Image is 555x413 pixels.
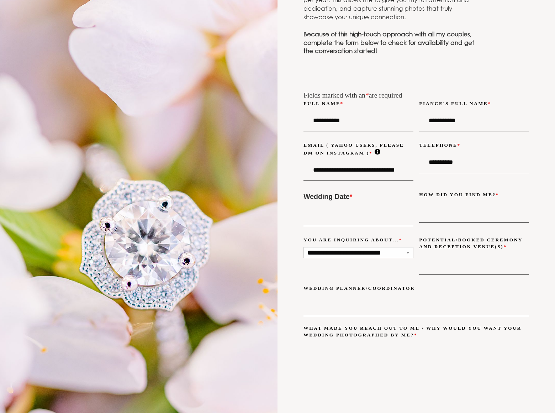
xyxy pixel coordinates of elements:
[303,142,413,157] label: Email ( Yahoo users, please DM on instagram )
[303,325,529,339] label: What made you reach out to me / Why would you want your wedding photographed by me?
[303,100,344,107] label: Full Name
[419,142,461,149] label: Telephone
[419,192,499,198] label: How did you find me?
[419,100,491,107] label: Fiance's Full Name
[303,237,402,244] label: You are inquiring about...
[303,30,474,55] b: Because of this high-touch approach with all my couples, complete the form below to check for ava...
[303,90,529,100] div: Fields marked with an are required
[419,237,529,250] label: Potential/Booked Ceremony and Reception Venue(s)
[303,193,352,200] span: Wedding Date
[303,285,415,292] label: Wedding Planner/Coordinator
